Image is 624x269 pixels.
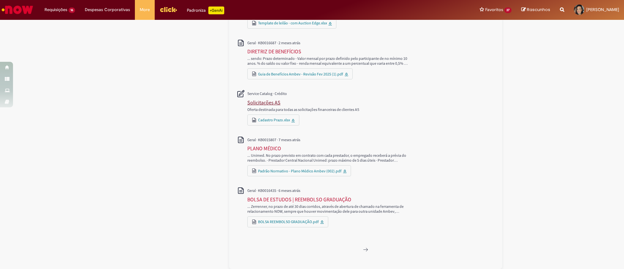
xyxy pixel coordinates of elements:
[208,7,224,14] p: +GenAi
[140,7,150,13] span: More
[85,7,130,13] span: Despesas Corporativas
[485,7,503,13] span: Favoritos
[45,7,67,13] span: Requisições
[69,7,75,13] span: 16
[504,7,512,13] span: 37
[521,7,550,13] a: Rascunhos
[187,7,224,14] div: Padroniza
[160,5,177,14] img: click_logo_yellow_360x200.png
[1,3,34,16] img: ServiceNow
[586,7,619,12] span: [PERSON_NAME]
[527,7,550,13] span: Rascunhos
